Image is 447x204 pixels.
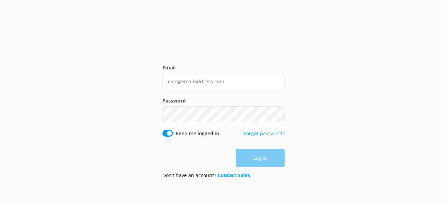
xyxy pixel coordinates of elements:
label: Keep me logged in [176,130,219,137]
a: Forgot password? [244,130,285,137]
label: Email [162,64,285,71]
p: Don’t have an account? [162,172,250,179]
button: Show password [271,107,285,121]
label: Password [162,97,285,105]
a: Contact Sales [218,172,250,179]
input: user@emailaddress.com [162,74,285,89]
